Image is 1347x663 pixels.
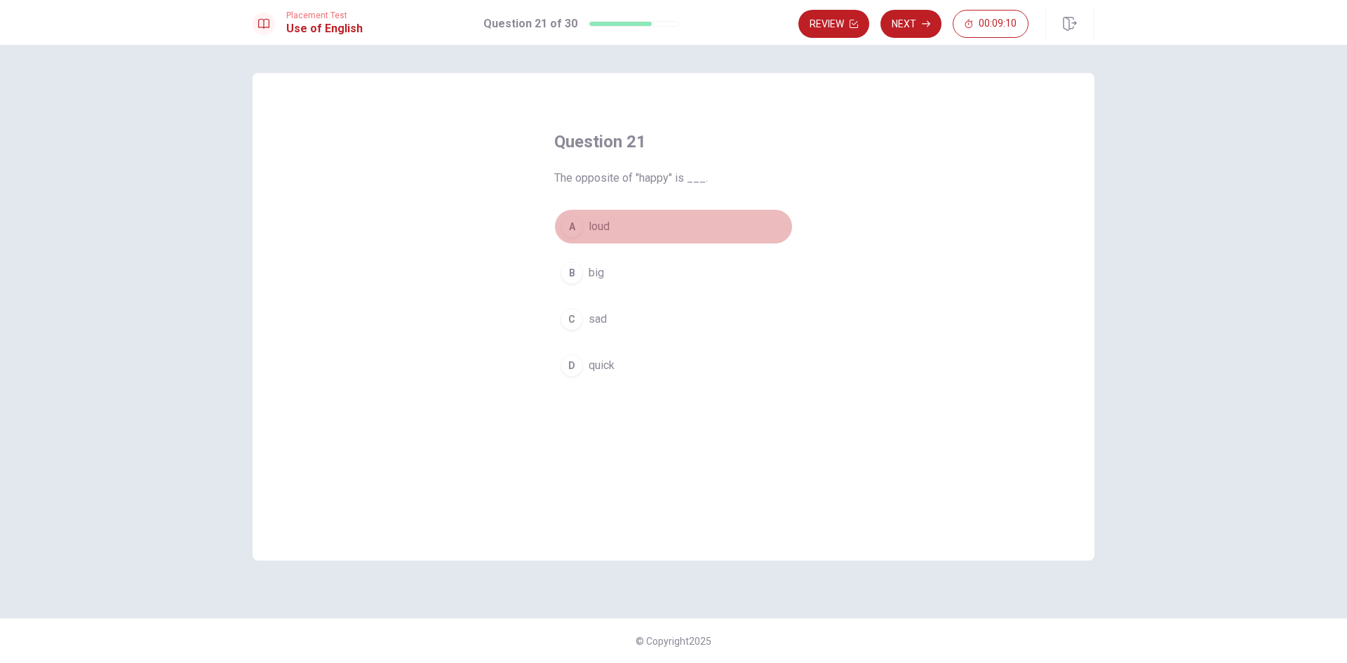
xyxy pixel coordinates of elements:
[798,10,869,38] button: Review
[953,10,1028,38] button: 00:09:10
[286,20,363,37] h1: Use of English
[589,218,610,235] span: loud
[636,636,711,647] span: © Copyright 2025
[979,18,1017,29] span: 00:09:10
[554,130,793,153] h4: Question 21
[554,348,793,383] button: Dquick
[589,311,607,328] span: sad
[561,354,583,377] div: D
[286,11,363,20] span: Placement Test
[880,10,941,38] button: Next
[554,209,793,244] button: Aloud
[589,357,615,374] span: quick
[561,262,583,284] div: B
[554,302,793,337] button: Csad
[554,255,793,290] button: Bbig
[561,215,583,238] div: A
[561,308,583,330] div: C
[483,15,577,32] h1: Question 21 of 30
[589,264,604,281] span: big
[554,170,793,187] span: The opposite of "happy" is ___.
